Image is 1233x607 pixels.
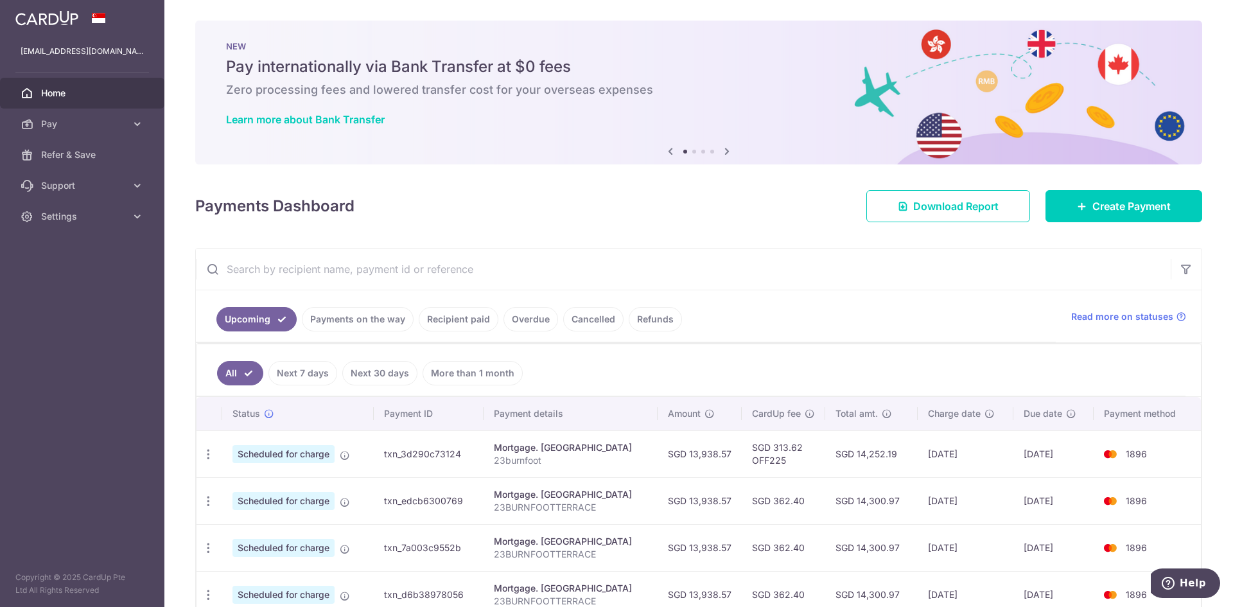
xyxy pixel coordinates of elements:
[629,307,682,331] a: Refunds
[658,430,742,477] td: SGD 13,938.57
[494,454,647,467] p: 23burnfoot
[196,249,1171,290] input: Search by recipient name, payment id or reference
[1097,540,1123,556] img: Bank Card
[1071,310,1173,323] span: Read more on statuses
[1126,542,1147,553] span: 1896
[374,477,484,524] td: txn_edcb6300769
[913,198,999,214] span: Download Report
[928,407,981,420] span: Charge date
[494,548,647,561] p: 23BURNFOOTTERRACE
[21,45,144,58] p: [EMAIL_ADDRESS][DOMAIN_NAME]
[195,195,354,218] h4: Payments Dashboard
[1097,493,1123,509] img: Bank Card
[658,524,742,571] td: SGD 13,938.57
[1126,495,1147,506] span: 1896
[41,118,126,130] span: Pay
[226,113,385,126] a: Learn more about Bank Transfer
[226,82,1171,98] h6: Zero processing fees and lowered transfer cost for your overseas expenses
[494,582,647,595] div: Mortgage. [GEOGRAPHIC_DATA]
[918,477,1013,524] td: [DATE]
[918,524,1013,571] td: [DATE]
[1126,448,1147,459] span: 1896
[1013,477,1094,524] td: [DATE]
[374,524,484,571] td: txn_7a003c9552b
[484,397,658,430] th: Payment details
[195,21,1202,164] img: Bank transfer banner
[1097,587,1123,603] img: Bank Card
[658,477,742,524] td: SGD 13,938.57
[232,492,335,510] span: Scheduled for charge
[419,307,498,331] a: Recipient paid
[494,441,647,454] div: Mortgage. [GEOGRAPHIC_DATA]
[41,210,126,223] span: Settings
[232,586,335,604] span: Scheduled for charge
[494,501,647,514] p: 23BURNFOOTTERRACE
[742,477,825,524] td: SGD 362.40
[217,361,263,385] a: All
[1126,589,1147,600] span: 1896
[1151,568,1220,601] iframe: Opens a widget where you can find more information
[494,488,647,501] div: Mortgage. [GEOGRAPHIC_DATA]
[1024,407,1062,420] span: Due date
[41,179,126,192] span: Support
[232,407,260,420] span: Status
[1094,397,1201,430] th: Payment method
[226,57,1171,77] h5: Pay internationally via Bank Transfer at $0 fees
[668,407,701,420] span: Amount
[494,535,647,548] div: Mortgage. [GEOGRAPHIC_DATA]
[1071,310,1186,323] a: Read more on statuses
[752,407,801,420] span: CardUp fee
[742,430,825,477] td: SGD 313.62 OFF225
[1045,190,1202,222] a: Create Payment
[268,361,337,385] a: Next 7 days
[342,361,417,385] a: Next 30 days
[15,10,78,26] img: CardUp
[232,445,335,463] span: Scheduled for charge
[216,307,297,331] a: Upcoming
[1013,430,1094,477] td: [DATE]
[302,307,414,331] a: Payments on the way
[1097,446,1123,462] img: Bank Card
[503,307,558,331] a: Overdue
[835,407,878,420] span: Total amt.
[918,430,1013,477] td: [DATE]
[825,524,918,571] td: SGD 14,300.97
[866,190,1030,222] a: Download Report
[41,87,126,100] span: Home
[423,361,523,385] a: More than 1 month
[1092,198,1171,214] span: Create Payment
[374,430,484,477] td: txn_3d290c73124
[825,477,918,524] td: SGD 14,300.97
[41,148,126,161] span: Refer & Save
[374,397,484,430] th: Payment ID
[226,41,1171,51] p: NEW
[825,430,918,477] td: SGD 14,252.19
[742,524,825,571] td: SGD 362.40
[563,307,624,331] a: Cancelled
[232,539,335,557] span: Scheduled for charge
[1013,524,1094,571] td: [DATE]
